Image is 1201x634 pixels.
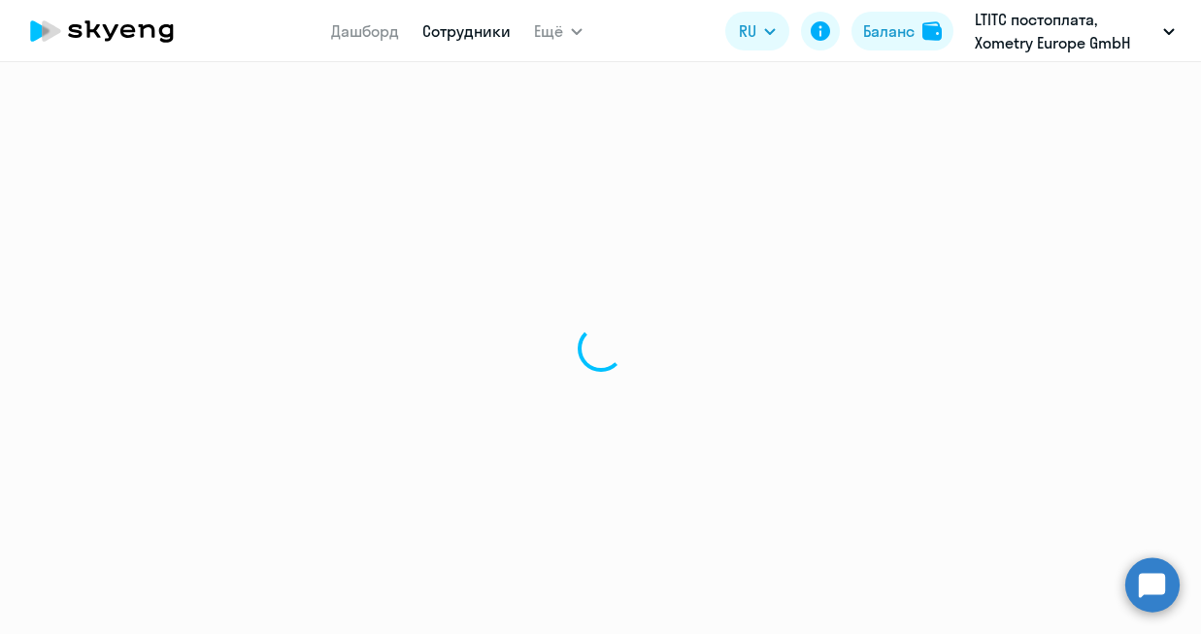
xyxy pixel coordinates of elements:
a: Дашборд [331,21,399,41]
button: Балансbalance [851,12,953,50]
div: Баланс [863,19,915,43]
span: Ещё [534,19,563,43]
button: Ещё [534,12,583,50]
img: balance [922,21,942,41]
span: RU [739,19,756,43]
button: LTITC постоплата, Xometry Europe GmbH [965,8,1184,54]
p: LTITC постоплата, Xometry Europe GmbH [975,8,1155,54]
a: Сотрудники [422,21,511,41]
button: RU [725,12,789,50]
